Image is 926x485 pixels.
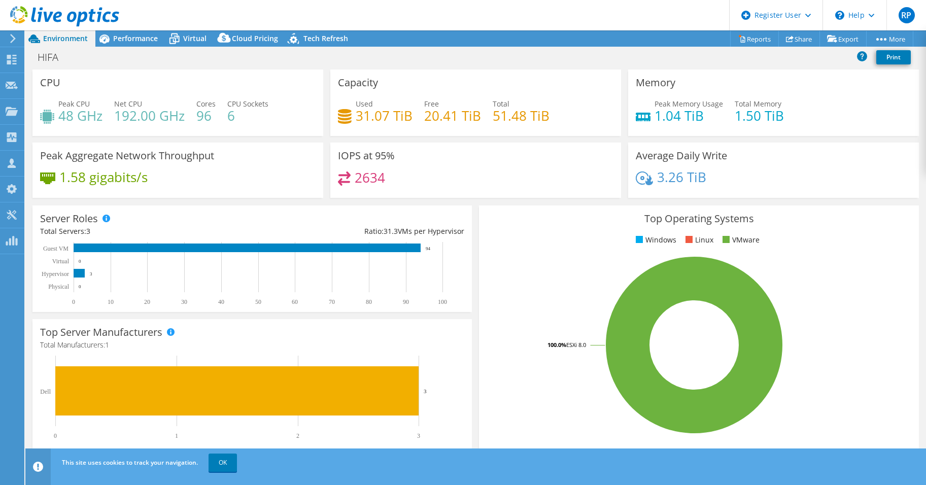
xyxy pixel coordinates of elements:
text: 3 [417,432,420,439]
h3: IOPS at 95% [338,150,395,161]
tspan: ESXi 8.0 [566,341,586,349]
text: Guest VM [43,245,68,252]
a: Share [778,31,820,47]
li: Linux [683,234,713,246]
h4: 96 [196,110,216,121]
text: 40 [218,298,224,305]
h3: CPU [40,77,60,88]
h4: 20.41 TiB [424,110,481,121]
text: 70 [329,298,335,305]
h3: Memory [636,77,675,88]
text: 100 [438,298,447,305]
h4: 3.26 TiB [657,171,706,183]
a: OK [209,454,237,472]
h4: 192.00 GHz [114,110,185,121]
span: Net CPU [114,99,142,109]
div: Total Servers: [40,226,252,237]
a: More [866,31,913,47]
a: Print [876,50,911,64]
a: Export [819,31,867,47]
text: Hypervisor [42,270,69,278]
h4: 1.04 TiB [655,110,723,121]
li: VMware [720,234,760,246]
span: Cores [196,99,216,109]
text: 30 [181,298,187,305]
text: Dell [40,388,51,395]
h3: Average Daily Write [636,150,727,161]
span: Peak Memory Usage [655,99,723,109]
text: 1 [175,432,178,439]
text: 80 [366,298,372,305]
text: 94 [426,246,431,251]
text: 0 [79,259,81,264]
h3: Server Roles [40,213,98,224]
text: 0 [54,432,57,439]
span: Cloud Pricing [232,33,278,43]
h3: Peak Aggregate Network Throughput [40,150,214,161]
a: Reports [730,31,779,47]
span: Free [424,99,439,109]
span: Performance [113,33,158,43]
span: Total [493,99,509,109]
text: Virtual [52,258,70,265]
span: This site uses cookies to track your navigation. [62,458,198,467]
h3: Capacity [338,77,378,88]
h4: 1.50 TiB [735,110,784,121]
text: 2 [296,432,299,439]
text: 60 [292,298,298,305]
text: 0 [72,298,75,305]
h4: 51.48 TiB [493,110,550,121]
span: Tech Refresh [303,33,348,43]
li: Windows [633,234,676,246]
text: 10 [108,298,114,305]
h4: 1.58 gigabits/s [59,171,148,183]
h3: Top Server Manufacturers [40,327,162,338]
span: CPU Sockets [227,99,268,109]
span: Used [356,99,373,109]
text: 3 [424,388,427,394]
span: Total Memory [735,99,781,109]
text: 20 [144,298,150,305]
text: 90 [403,298,409,305]
span: 31.3 [384,226,398,236]
text: 3 [90,271,92,276]
h4: 2634 [355,172,385,183]
span: Peak CPU [58,99,90,109]
text: Physical [48,283,69,290]
text: 0 [79,284,81,289]
span: Virtual [183,33,207,43]
h3: Top Operating Systems [487,213,911,224]
h4: Total Manufacturers: [40,339,464,351]
div: Ratio: VMs per Hypervisor [252,226,464,237]
span: Environment [43,33,88,43]
text: 50 [255,298,261,305]
h4: 6 [227,110,268,121]
svg: \n [835,11,844,20]
span: RP [899,7,915,23]
h4: 31.07 TiB [356,110,413,121]
h4: 48 GHz [58,110,102,121]
span: 1 [105,340,109,350]
span: 3 [86,226,90,236]
h1: HIFA [33,52,74,63]
tspan: 100.0% [547,341,566,349]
